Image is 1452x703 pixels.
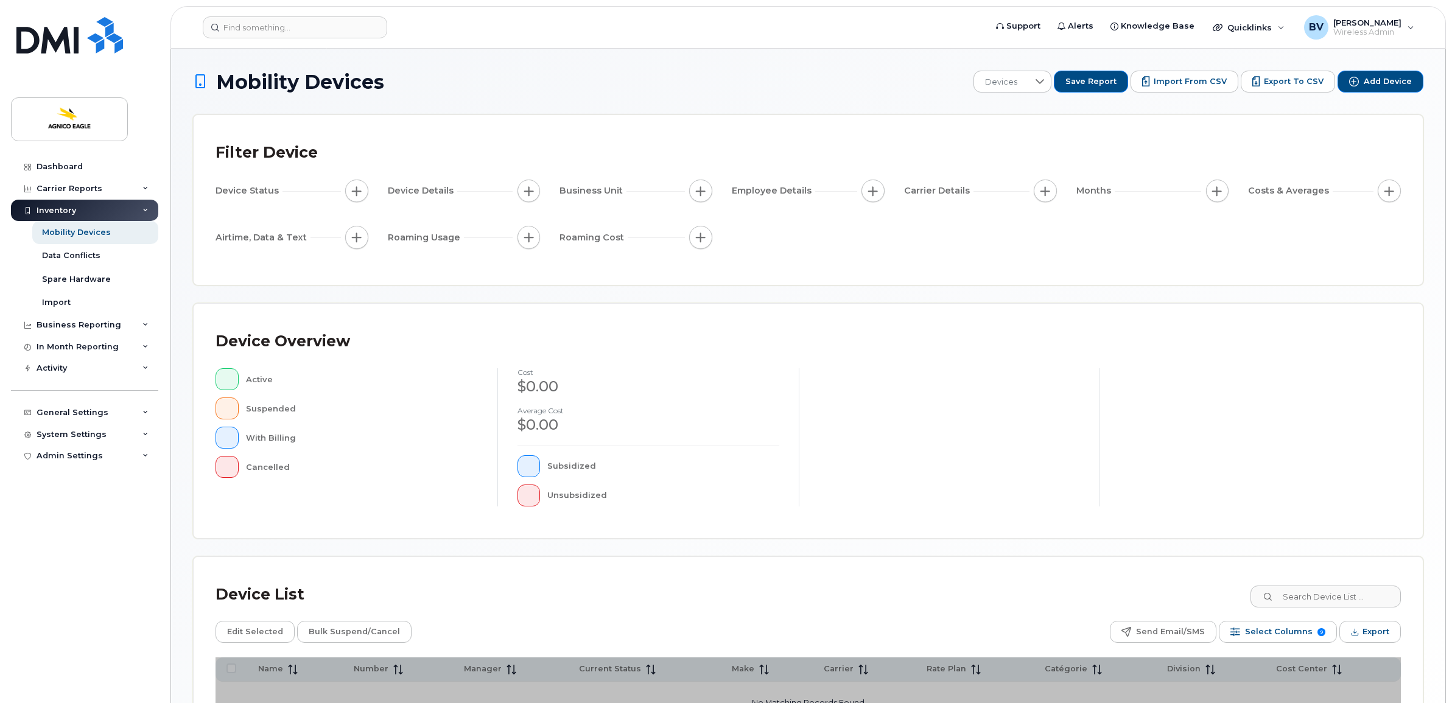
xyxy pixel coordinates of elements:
[559,184,626,197] span: Business Unit
[517,368,779,376] h4: cost
[517,407,779,414] h4: Average cost
[1131,71,1238,93] button: Import from CSV
[388,184,457,197] span: Device Details
[1110,621,1216,643] button: Send Email/SMS
[297,621,412,643] button: Bulk Suspend/Cancel
[974,71,1028,93] span: Devices
[216,231,310,244] span: Airtime, Data & Text
[1339,621,1401,643] button: Export
[246,368,478,390] div: Active
[1364,76,1412,87] span: Add Device
[1338,71,1423,93] button: Add Device
[216,71,384,93] span: Mobility Devices
[216,621,295,643] button: Edit Selected
[1054,71,1128,93] button: Save Report
[246,456,478,478] div: Cancelled
[1248,184,1333,197] span: Costs & Averages
[1317,628,1325,636] span: 9
[517,414,779,435] div: $0.00
[216,326,350,357] div: Device Overview
[1241,71,1335,93] button: Export to CSV
[547,484,779,506] div: Unsubsidized
[547,455,779,477] div: Subsidized
[246,397,478,419] div: Suspended
[309,623,400,641] span: Bulk Suspend/Cancel
[1264,76,1324,87] span: Export to CSV
[1076,184,1115,197] span: Months
[559,231,628,244] span: Roaming Cost
[216,184,282,197] span: Device Status
[1250,586,1401,607] input: Search Device List ...
[1154,76,1227,87] span: Import from CSV
[1363,623,1389,641] span: Export
[517,376,779,397] div: $0.00
[246,427,478,449] div: With Billing
[216,579,304,610] div: Device List
[1136,623,1205,641] span: Send Email/SMS
[904,184,973,197] span: Carrier Details
[1245,623,1313,641] span: Select Columns
[1065,76,1117,87] span: Save Report
[1219,621,1337,643] button: Select Columns 9
[388,231,464,244] span: Roaming Usage
[227,623,283,641] span: Edit Selected
[732,184,815,197] span: Employee Details
[216,137,318,169] div: Filter Device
